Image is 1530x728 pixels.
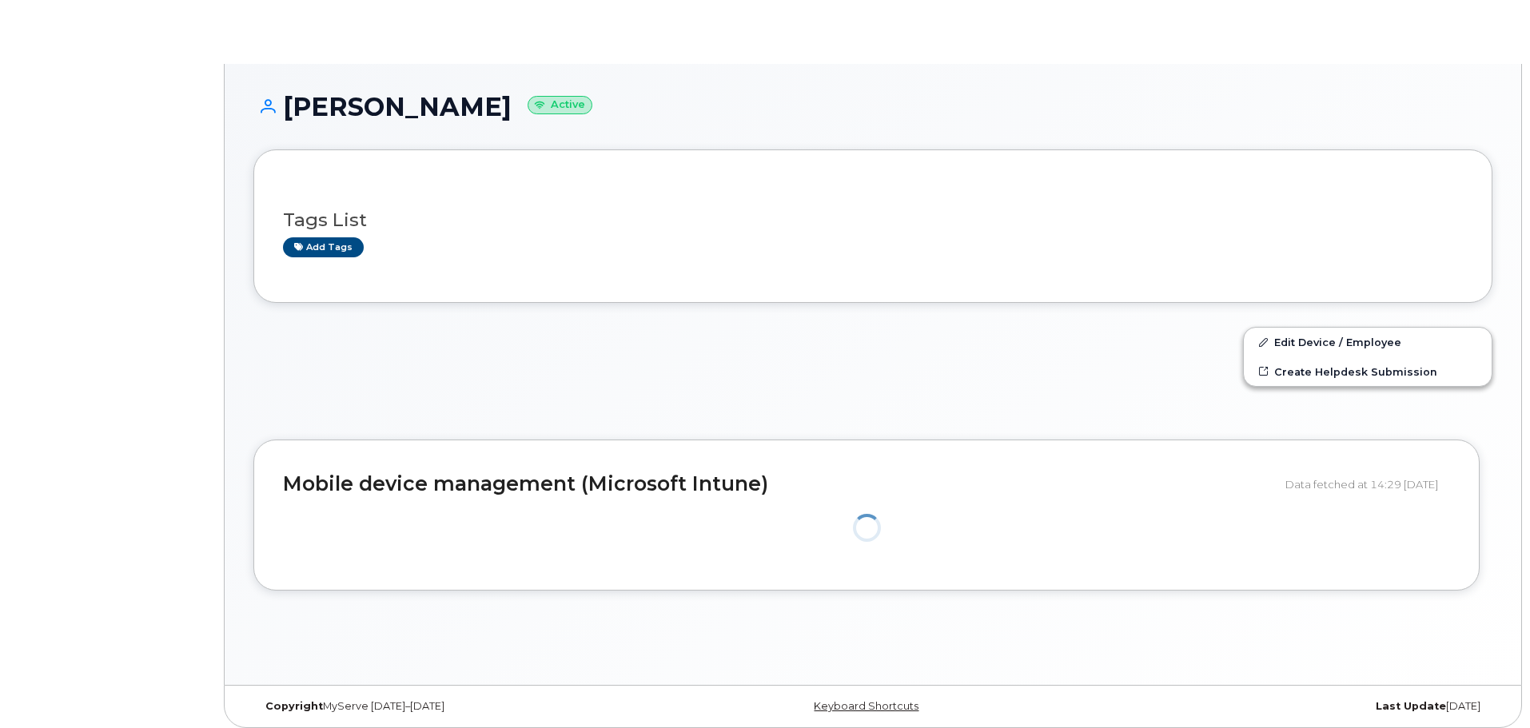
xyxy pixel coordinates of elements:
[253,93,1492,121] h1: [PERSON_NAME]
[283,210,1463,230] h3: Tags List
[283,237,364,257] a: Add tags
[1244,328,1492,356] a: Edit Device / Employee
[814,700,918,712] a: Keyboard Shortcuts
[265,700,323,712] strong: Copyright
[1244,357,1492,386] a: Create Helpdesk Submission
[528,96,592,114] small: Active
[253,700,667,713] div: MyServe [DATE]–[DATE]
[1079,700,1492,713] div: [DATE]
[1285,469,1450,499] div: Data fetched at 14:29 [DATE]
[283,473,1273,495] h2: Mobile device management (Microsoft Intune)
[1376,700,1446,712] strong: Last Update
